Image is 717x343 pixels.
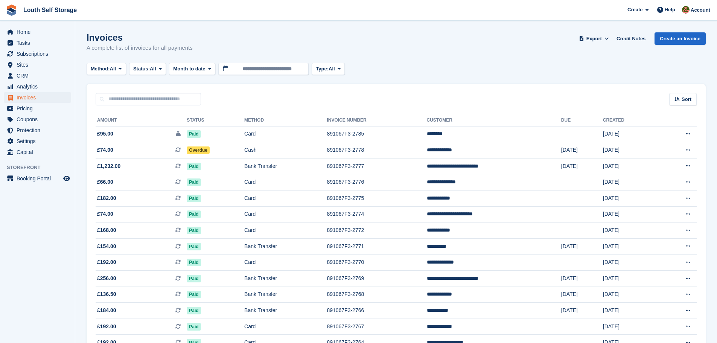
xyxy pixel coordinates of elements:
[603,303,657,319] td: [DATE]
[97,194,116,202] span: £182.00
[244,142,327,159] td: Cash
[327,126,426,142] td: 891067F3-2785
[682,6,690,14] img: Andy Smith
[627,6,642,14] span: Create
[244,271,327,287] td: Bank Transfer
[603,223,657,239] td: [DATE]
[17,103,62,114] span: Pricing
[244,223,327,239] td: Card
[4,114,71,125] a: menu
[327,223,426,239] td: 891067F3-2772
[97,130,113,138] span: £95.00
[561,271,603,287] td: [DATE]
[586,35,602,43] span: Export
[187,307,201,314] span: Paid
[603,142,657,159] td: [DATE]
[97,306,116,314] span: £184.00
[4,136,71,146] a: menu
[97,274,116,282] span: £256.00
[691,6,710,14] span: Account
[62,174,71,183] a: Preview store
[17,59,62,70] span: Sites
[327,238,426,255] td: 891067F3-2771
[97,210,113,218] span: £74.00
[561,158,603,174] td: [DATE]
[187,114,244,127] th: Status
[17,136,62,146] span: Settings
[327,271,426,287] td: 891067F3-2769
[17,125,62,136] span: Protection
[169,63,215,75] button: Month to date
[87,44,193,52] p: A complete list of invoices for all payments
[244,158,327,174] td: Bank Transfer
[4,92,71,103] a: menu
[187,163,201,170] span: Paid
[665,6,675,14] span: Help
[4,125,71,136] a: menu
[427,114,561,127] th: Customer
[17,49,62,59] span: Subscriptions
[4,27,71,37] a: menu
[4,70,71,81] a: menu
[682,96,691,103] span: Sort
[603,191,657,207] td: [DATE]
[244,319,327,335] td: Card
[97,290,116,298] span: £136.50
[4,147,71,157] a: menu
[561,114,603,127] th: Due
[327,287,426,303] td: 891067F3-2768
[4,173,71,184] a: menu
[187,227,201,234] span: Paid
[561,287,603,303] td: [DATE]
[603,271,657,287] td: [DATE]
[244,174,327,191] td: Card
[20,4,80,16] a: Louth Self Storage
[603,158,657,174] td: [DATE]
[17,70,62,81] span: CRM
[6,5,17,16] img: stora-icon-8386f47178a22dfd0bd8f6a31ec36ba5ce8667c1dd55bd0f319d3a0aa187defe.svg
[17,27,62,37] span: Home
[316,65,329,73] span: Type:
[603,174,657,191] td: [DATE]
[329,65,335,73] span: All
[244,303,327,319] td: Bank Transfer
[133,65,150,73] span: Status:
[173,65,205,73] span: Month to date
[327,158,426,174] td: 891067F3-2777
[187,243,201,250] span: Paid
[312,63,345,75] button: Type: All
[129,63,166,75] button: Status: All
[327,319,426,335] td: 891067F3-2767
[655,32,706,45] a: Create an Invoice
[17,147,62,157] span: Capital
[4,38,71,48] a: menu
[244,191,327,207] td: Card
[561,142,603,159] td: [DATE]
[327,142,426,159] td: 891067F3-2778
[17,81,62,92] span: Analytics
[327,191,426,207] td: 891067F3-2775
[187,323,201,331] span: Paid
[187,275,201,282] span: Paid
[603,319,657,335] td: [DATE]
[187,146,210,154] span: Overdue
[603,255,657,271] td: [DATE]
[17,173,62,184] span: Booking Portal
[327,303,426,319] td: 891067F3-2766
[187,259,201,266] span: Paid
[244,114,327,127] th: Method
[17,38,62,48] span: Tasks
[603,206,657,223] td: [DATE]
[97,226,116,234] span: £168.00
[603,238,657,255] td: [DATE]
[87,32,193,43] h1: Invoices
[327,174,426,191] td: 891067F3-2776
[244,126,327,142] td: Card
[110,65,116,73] span: All
[577,32,610,45] button: Export
[187,291,201,298] span: Paid
[244,255,327,271] td: Card
[17,114,62,125] span: Coupons
[327,206,426,223] td: 891067F3-2774
[91,65,110,73] span: Method:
